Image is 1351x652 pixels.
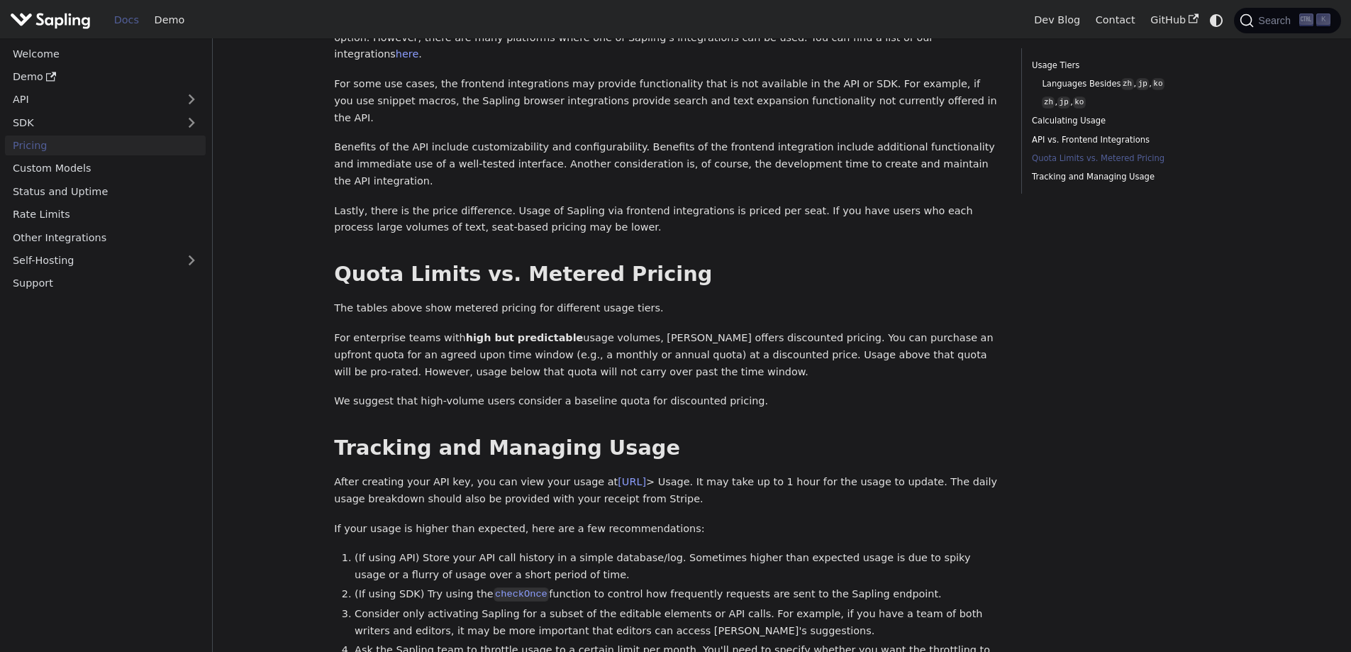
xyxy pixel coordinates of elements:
[5,136,206,156] a: Pricing
[334,300,1001,317] p: The tables above show metered pricing for different usage tiers.
[355,586,1001,603] li: (If using SDK) Try using the function to control how frequently requests are sent to the Sapling ...
[5,112,177,133] a: SDK
[334,203,1001,237] p: Lastly, there is the price difference. Usage of Sapling via frontend integrations is priced per s...
[5,273,206,294] a: Support
[1152,78,1164,90] code: ko
[5,89,177,110] a: API
[5,250,206,271] a: Self-Hosting
[1032,170,1224,184] a: Tracking and Managing Usage
[1057,96,1070,109] code: jp
[618,476,646,487] a: [URL]
[1254,15,1299,26] span: Search
[355,550,1001,584] li: (If using API) Store your API call history in a simple database/log. Sometimes higher than expect...
[10,10,96,31] a: Sapling.ai
[1121,78,1134,90] code: zh
[10,10,91,31] img: Sapling.ai
[5,158,206,179] a: Custom Models
[5,181,206,201] a: Status and Uptime
[147,9,192,31] a: Demo
[355,606,1001,640] li: Consider only activating Sapling for a subset of the editable elements or API calls. For example,...
[1234,8,1340,33] button: Search (Ctrl+K)
[1042,96,1219,109] a: zh,jp,ko
[1316,13,1330,26] kbd: K
[5,43,206,64] a: Welcome
[5,204,206,225] a: Rate Limits
[1042,77,1219,91] a: Languages Besideszh,jp,ko
[177,112,206,133] button: Expand sidebar category 'SDK'
[334,474,1001,508] p: After creating your API key, you can view your usage at > Usage. It may take up to 1 hour for the...
[334,436,1001,461] h2: Tracking and Managing Usage
[177,89,206,110] button: Expand sidebar category 'API'
[1026,9,1087,31] a: Dev Blog
[334,262,1001,287] h2: Quota Limits vs. Metered Pricing
[1042,96,1055,109] code: zh
[334,521,1001,538] p: If your usage is higher than expected, here are a few recommendations:
[466,332,584,343] strong: high but predictable
[1032,133,1224,147] a: API vs. Frontend Integrations
[1206,10,1227,31] button: Switch between dark and light mode (currently system mode)
[334,139,1001,189] p: Benefits of the API include customizability and configurability. Benefits of the frontend integra...
[1142,9,1206,31] a: GitHub
[494,587,550,602] code: checkOnce
[1032,152,1224,165] a: Quota Limits vs. Metered Pricing
[5,227,206,248] a: Other Integrations
[106,9,147,31] a: Docs
[1136,78,1149,90] code: jp
[1032,59,1224,72] a: Usage Tiers
[334,76,1001,126] p: For some use cases, the frontend integrations may provide functionality that is not available in ...
[5,67,206,87] a: Demo
[494,588,550,599] a: checkOnce
[1032,114,1224,128] a: Calculating Usage
[396,48,418,60] a: here
[334,393,1001,410] p: We suggest that high-volume users consider a baseline quota for discounted pricing.
[334,330,1001,380] p: For enterprise teams with usage volumes, [PERSON_NAME] offers discounted pricing. You can purchas...
[1073,96,1086,109] code: ko
[1088,9,1143,31] a: Contact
